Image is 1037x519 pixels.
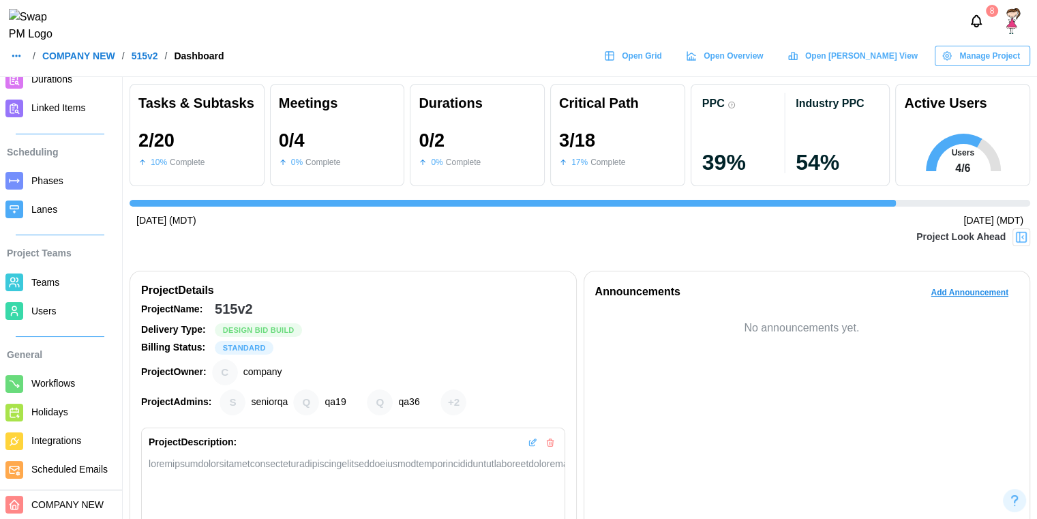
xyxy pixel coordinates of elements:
div: No announcements yet. [595,320,1009,337]
div: qa36 [398,395,419,410]
span: Open Grid [622,46,662,65]
div: PPC [702,97,725,110]
a: Open Overview [679,46,774,66]
div: Project Description: [149,435,237,450]
div: seniorqa [251,395,288,410]
span: Linked Items [31,102,85,113]
span: Lanes [31,204,57,215]
div: 0 / 4 [279,130,305,151]
div: Complete [590,156,625,169]
span: Users [31,306,57,316]
span: Manage Project [959,46,1020,65]
div: 515v2 [215,299,253,320]
strong: Project Owner: [141,366,207,377]
button: Notifications [965,10,988,33]
div: 0 % [291,156,303,169]
div: Meetings [279,93,396,114]
img: Swap PM Logo [9,9,64,43]
div: / [122,51,125,61]
div: 8 [986,5,998,17]
div: Complete [305,156,340,169]
a: Open [PERSON_NAME] View [781,46,928,66]
img: Project Look Ahead Button [1015,231,1028,244]
a: SShetty platform admin [1000,8,1026,34]
span: Teams [31,277,59,288]
div: Industry PPC [796,97,864,110]
div: 54 % [796,151,878,173]
button: Manage Project [935,46,1030,66]
div: 3 / 18 [559,130,595,151]
div: [DATE] (MDT) [963,213,1023,228]
div: Project Look Ahead [916,230,1006,245]
div: [DATE] (MDT) [136,213,196,228]
a: COMPANY NEW [42,51,115,61]
div: 2 / 20 [138,130,175,151]
div: / [165,51,168,61]
div: Delivery Type: [141,323,209,338]
span: Workflows [31,378,75,389]
div: Billing Status: [141,340,209,355]
div: Tasks & Subtasks [138,93,256,114]
div: Project Name: [141,302,209,317]
span: Open [PERSON_NAME] View [805,46,918,65]
a: Open Grid [597,46,672,66]
span: Design Bid Build [223,324,295,336]
span: Integrations [31,435,81,446]
div: qa36 [367,389,393,415]
div: 0 / 2 [419,130,445,151]
a: 515v2 [132,51,158,61]
div: 0 % [431,156,442,169]
div: Project Details [141,282,565,299]
span: COMPANY NEW [31,499,104,510]
strong: Project Admins: [141,396,211,407]
span: STANDARD [223,342,266,354]
div: seniorqa [220,389,245,415]
span: Holidays [31,406,68,417]
div: qa19 [293,389,319,415]
span: Add Announcement [931,283,1008,302]
div: company [212,359,238,385]
span: Durations [31,74,72,85]
img: depositphotos_122830654-stock-illustration-little-girl-cute-character.jpg [1000,8,1026,34]
button: Add Announcement [920,282,1019,303]
div: + 2 [440,389,466,415]
div: 39 % [702,151,785,173]
span: Open Overview [704,46,763,65]
div: company [243,365,282,380]
span: Phases [31,175,63,186]
div: Durations [419,93,536,114]
div: qa19 [325,395,346,410]
div: Dashboard [174,51,224,61]
span: Scheduled Emails [31,464,108,475]
div: loremipsumdolorsitametconsecteturadipiscingelitseddoeiusmodtemporincididuntutlaboreetdoloremagnaa... [149,457,558,471]
div: Critical Path [559,93,676,114]
div: Complete [446,156,481,169]
div: Complete [170,156,205,169]
div: 17 % [571,156,588,169]
div: / [33,51,35,61]
div: Active Users [904,93,987,114]
div: Announcements [595,284,680,301]
div: 10 % [151,156,167,169]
